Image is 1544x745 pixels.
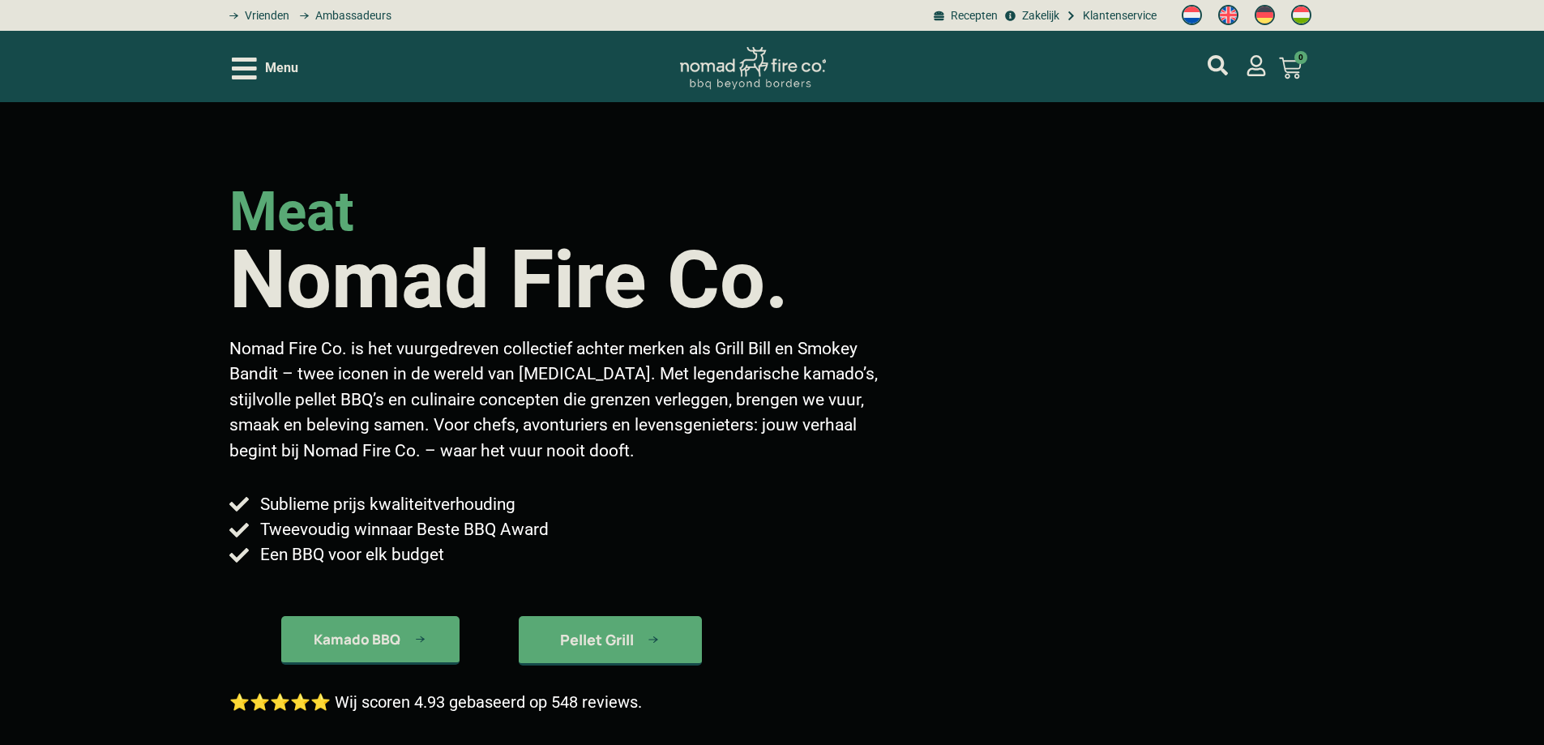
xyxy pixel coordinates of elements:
[680,47,826,90] img: Nomad Logo
[241,7,289,24] span: Vrienden
[293,7,391,24] a: grill bill ambassadors
[1063,7,1157,24] a: grill bill klantenservice
[1210,1,1247,30] a: Switch to Engels
[1255,5,1275,25] img: Duits
[1208,55,1228,75] a: mijn account
[232,54,298,83] div: Open/Close Menu
[314,632,400,646] span: Kamado BBQ
[947,7,998,24] span: Recepten
[1002,7,1059,24] a: grill bill zakeljk
[1247,1,1283,30] a: Switch to Duits
[1182,5,1202,25] img: Nederlands
[229,185,354,239] h2: meat
[1260,47,1321,89] a: 0
[1218,5,1238,25] img: Engels
[1291,5,1311,25] img: Hongaars
[229,240,789,320] h1: Nomad Fire Co.
[256,542,444,567] span: Een BBQ voor elk budget
[1018,7,1059,24] span: Zakelijk
[560,632,634,647] span: Pellet Grill
[229,336,891,465] p: Nomad Fire Co. is het vuurgedreven collectief achter merken als Grill Bill en Smokey Bandit – twe...
[281,616,460,665] a: kamado bbq
[1079,7,1157,24] span: Klantenservice
[1283,1,1319,30] a: Switch to Hongaars
[1246,55,1267,76] a: mijn account
[224,7,289,24] a: grill bill vrienden
[519,616,702,666] a: kamado bbq
[229,690,642,714] p: ⭐⭐⭐⭐⭐ Wij scoren 4.93 gebaseerd op 548 reviews.
[931,7,998,24] a: BBQ recepten
[311,7,391,24] span: Ambassadeurs
[1294,51,1307,64] span: 0
[256,517,549,542] span: Tweevoudig winnaar Beste BBQ Award
[256,492,515,517] span: Sublieme prijs kwaliteitverhouding
[265,58,298,78] span: Menu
